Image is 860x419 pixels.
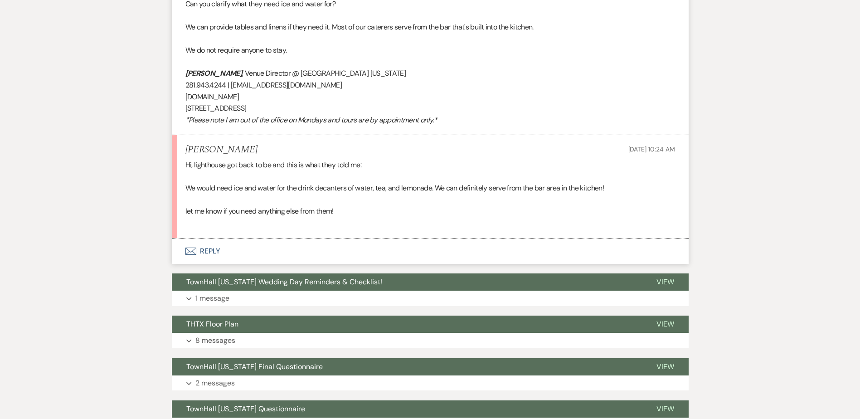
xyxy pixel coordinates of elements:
p: 281.943.4244 | [EMAIL_ADDRESS][DOMAIN_NAME] [185,79,675,91]
button: 8 messages [172,333,689,348]
button: Reply [172,239,689,264]
button: View [642,273,689,291]
p: [STREET_ADDRESS] [185,102,675,114]
button: TownHall [US_STATE] Final Questionnaire [172,358,642,375]
button: 2 messages [172,375,689,391]
span: TownHall [US_STATE] Wedding Day Reminders & Checklist! [186,277,382,287]
button: View [642,316,689,333]
button: View [642,400,689,418]
button: 1 message [172,291,689,306]
p: We do not require anyone to stay. [185,44,675,56]
button: THTX Floor Plan [172,316,642,333]
p: 1 message [195,292,229,304]
p: Hi, lighthouse got back to be and this is what they told me: [185,159,675,171]
em: *Please note I am out of the office on Mondays and tours are by appointment only.* [185,115,437,125]
span: [DATE] 10:24 AM [628,145,675,153]
p: , Venue Director @ [GEOGRAPHIC_DATA] [US_STATE] [185,68,675,79]
em: [PERSON_NAME] [185,68,243,78]
span: TownHall [US_STATE] Final Questionnaire [186,362,323,371]
button: TownHall [US_STATE] Questionnaire [172,400,642,418]
p: let me know if you need anything else from them! [185,205,675,217]
span: View [656,404,674,414]
span: We would need ice and water for the drink decanters of water, tea, and lemonade. We can definitel... [185,183,604,193]
span: THTX Floor Plan [186,319,238,329]
h5: [PERSON_NAME] [185,144,258,156]
p: [DOMAIN_NAME] [185,91,675,103]
button: TownHall [US_STATE] Wedding Day Reminders & Checklist! [172,273,642,291]
span: View [656,319,674,329]
p: 8 messages [195,335,235,346]
p: We can provide tables and linens if they need it. Most of our caterers serve from the bar that's ... [185,21,675,33]
span: View [656,362,674,371]
p: 2 messages [195,377,235,389]
span: View [656,277,674,287]
button: View [642,358,689,375]
span: TownHall [US_STATE] Questionnaire [186,404,305,414]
